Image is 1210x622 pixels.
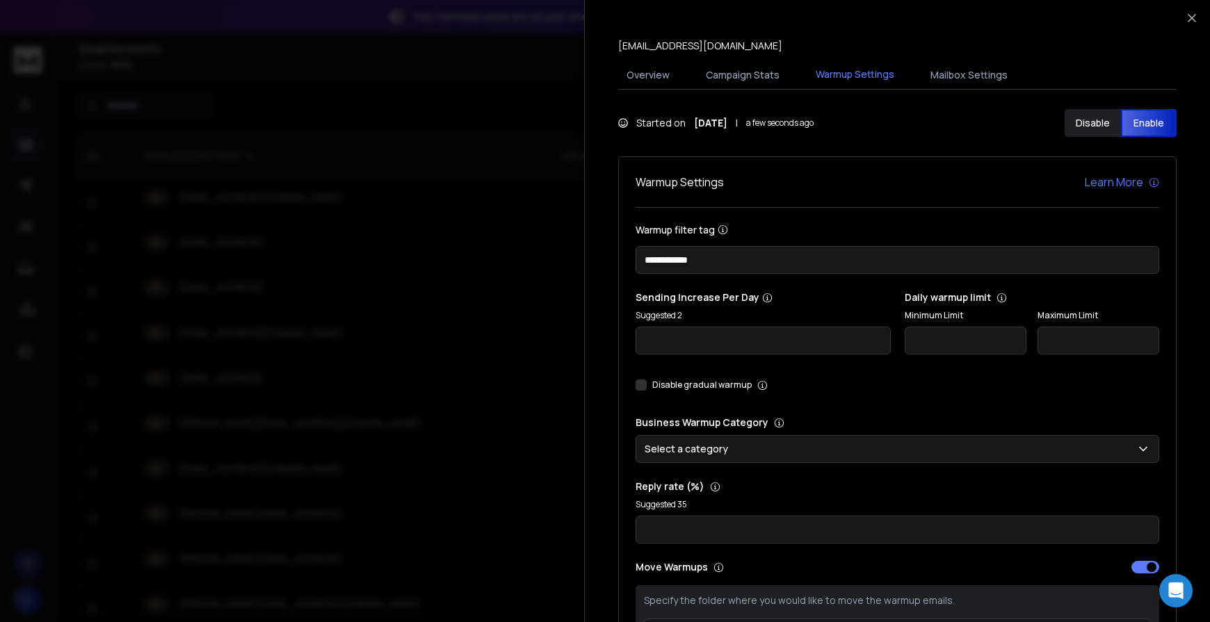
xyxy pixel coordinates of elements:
p: Select a category [645,442,734,456]
p: Specify the folder where you would like to move the warmup emails. [644,594,1151,607]
strong: [DATE] [694,116,727,130]
p: Business Warmup Category [636,416,1159,429]
label: Disable gradual warmup [652,379,752,391]
label: Warmup filter tag [636,224,1159,235]
button: Campaign Stats [697,60,788,90]
p: Daily warmup limit [905,290,1160,304]
button: Mailbox Settings [922,60,1016,90]
label: Minimum Limit [905,310,1026,321]
p: [EMAIL_ADDRESS][DOMAIN_NAME] [618,39,782,53]
p: Move Warmups [636,560,894,574]
p: Suggested 2 [636,310,891,321]
p: Suggested 35 [636,499,1159,510]
a: Learn More [1085,174,1159,190]
button: Warmup Settings [807,59,903,91]
button: Enable [1121,109,1177,137]
button: Disable [1065,109,1121,137]
div: Started on [618,116,814,130]
p: Sending Increase Per Day [636,290,891,304]
p: Reply rate (%) [636,480,1159,493]
label: Maximum Limit [1038,310,1159,321]
button: DisableEnable [1065,109,1177,137]
span: | [736,116,738,130]
div: Open Intercom Messenger [1159,574,1193,607]
button: Overview [618,60,678,90]
h1: Warmup Settings [636,174,724,190]
span: a few seconds ago [746,117,814,129]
